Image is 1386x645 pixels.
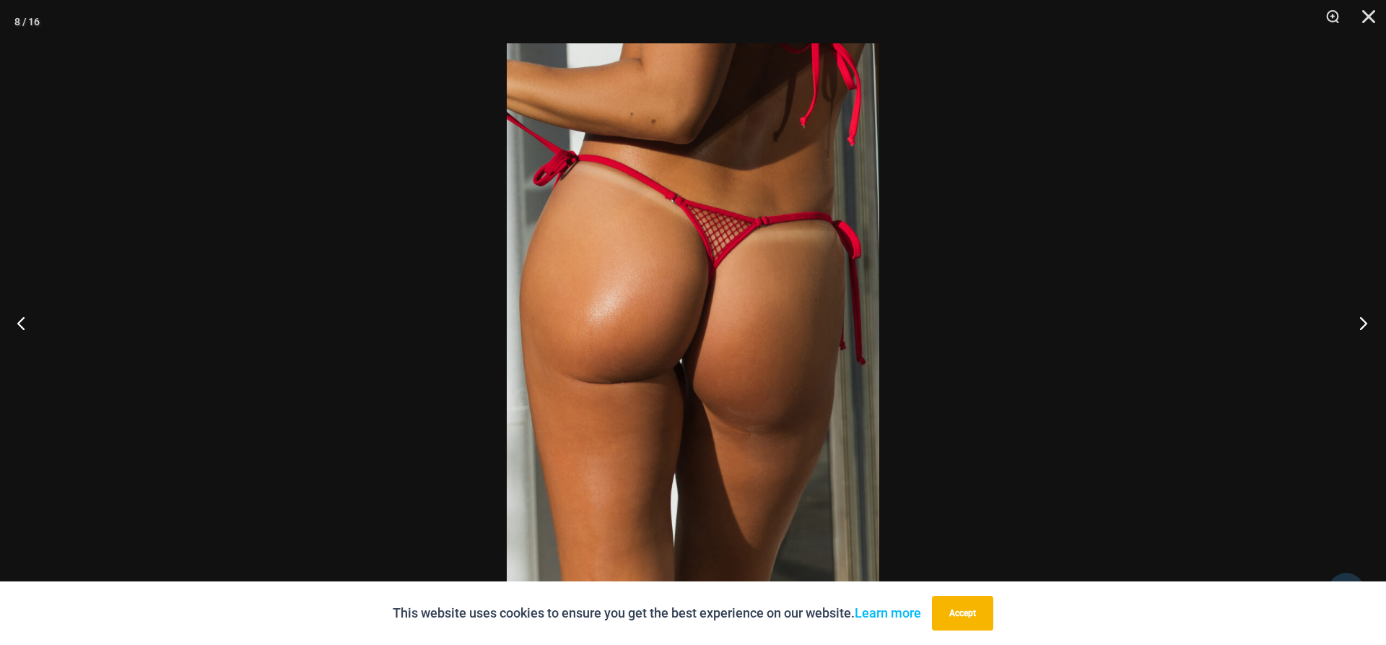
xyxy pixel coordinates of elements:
[1332,287,1386,359] button: Next
[507,43,879,602] img: Summer Storm Red 456 Micro 03
[932,596,993,631] button: Accept
[14,11,40,33] div: 8 / 16
[855,605,921,620] a: Learn more
[393,602,921,624] p: This website uses cookies to ensure you get the best experience on our website.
